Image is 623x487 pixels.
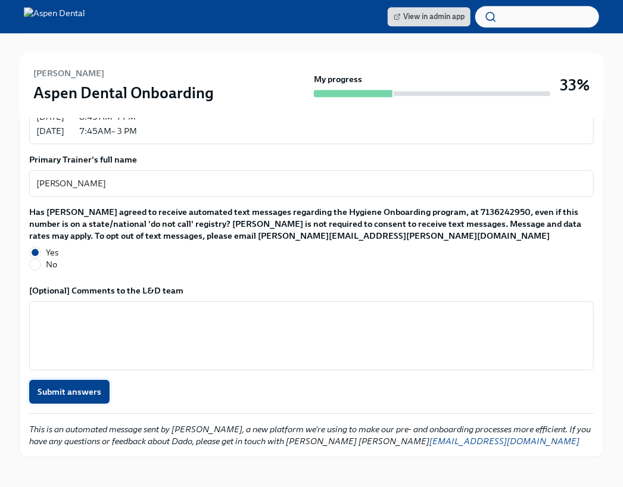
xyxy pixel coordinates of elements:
a: View in admin app [388,7,471,26]
em: This is an automated message sent by [PERSON_NAME], a new platform we're using to make our pre- a... [29,424,591,447]
h6: [PERSON_NAME] [33,67,104,80]
label: [Optional] Comments to the L&D team [29,285,594,296]
span: Yes [46,246,58,258]
span: No [46,258,57,270]
label: Has [PERSON_NAME] agreed to receive automated text messages regarding the Hygiene Onboarding prog... [29,206,594,242]
button: Submit answers [29,380,110,404]
label: Primary Trainer's full name [29,154,594,166]
h3: 33% [560,74,590,96]
textarea: [PERSON_NAME] [36,176,587,191]
strong: My progress [314,73,362,85]
span: Submit answers [38,386,101,398]
h3: Aspen Dental Onboarding [33,82,214,104]
img: Aspen Dental [24,7,85,26]
span: View in admin app [394,11,465,23]
a: [EMAIL_ADDRESS][DOMAIN_NAME] [429,436,580,447]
